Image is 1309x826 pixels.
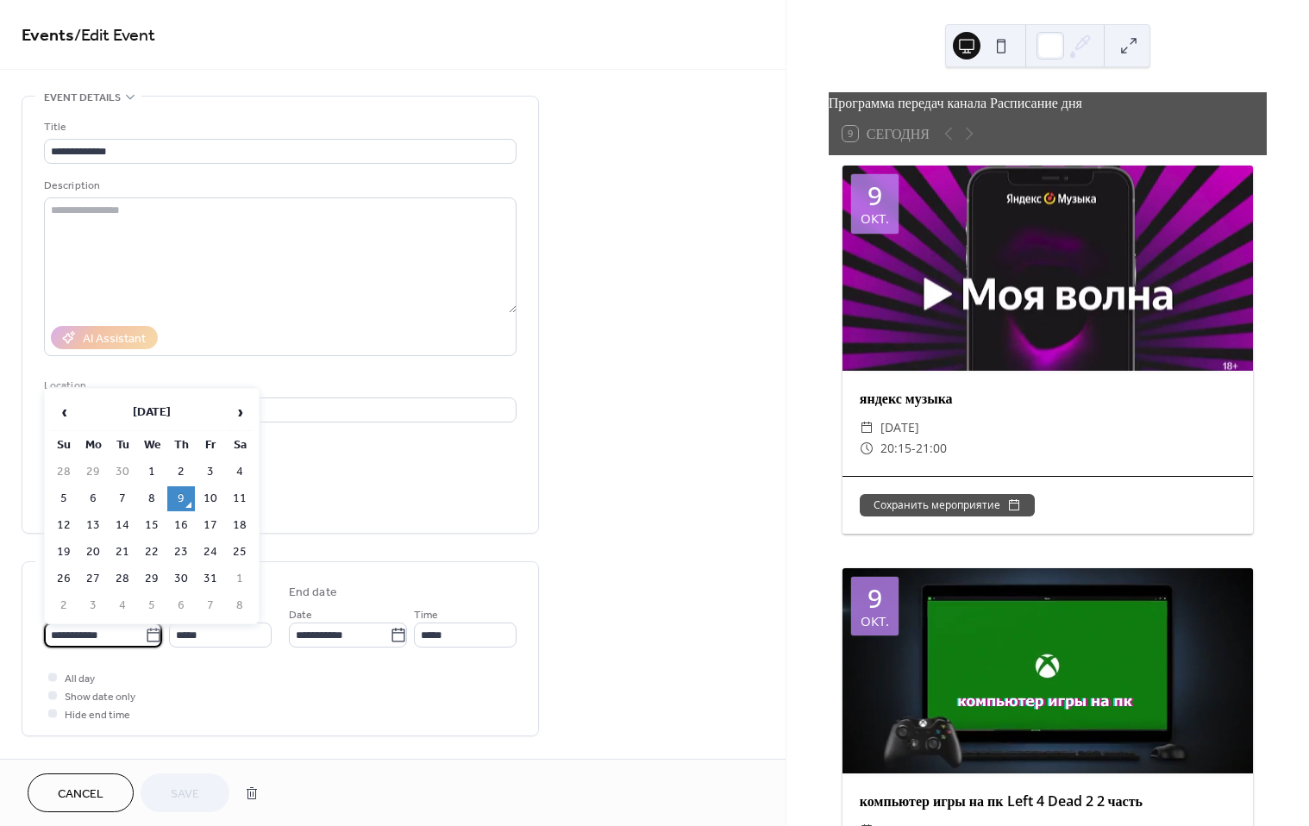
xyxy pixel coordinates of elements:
[138,433,166,458] th: We
[226,540,254,565] td: 25
[50,460,78,485] td: 28
[867,585,882,611] div: 9
[226,513,254,538] td: 18
[58,785,103,804] span: Cancel
[197,513,224,538] td: 17
[79,540,107,565] td: 20
[109,486,136,511] td: 7
[74,19,155,53] span: / Edit Event
[138,593,166,618] td: 5
[842,388,1253,409] div: яндекс музыка
[167,460,195,485] td: 2
[22,19,74,53] a: Events
[50,513,78,538] td: 12
[50,540,78,565] td: 19
[860,494,1035,516] button: Сохранить мероприятие
[65,688,135,706] span: Show date only
[79,394,224,431] th: [DATE]
[138,540,166,565] td: 22
[842,791,1253,811] div: компьютер игры на пк Left 4 Dead 2 2 часть
[50,566,78,591] td: 26
[167,433,195,458] th: Th
[167,593,195,618] td: 6
[226,433,254,458] th: Sa
[167,540,195,565] td: 23
[79,433,107,458] th: Mo
[44,177,513,195] div: Description
[79,513,107,538] td: 13
[167,566,195,591] td: 30
[226,566,254,591] td: 1
[138,486,166,511] td: 8
[79,593,107,618] td: 3
[860,438,874,459] div: ​
[226,460,254,485] td: 4
[79,486,107,511] td: 6
[65,670,95,688] span: All day
[197,566,224,591] td: 31
[50,433,78,458] th: Su
[226,593,254,618] td: 8
[65,706,130,724] span: Hide end time
[109,540,136,565] td: 21
[860,417,874,438] div: ​
[867,183,882,209] div: 9
[44,377,513,395] div: Location
[28,773,134,812] button: Cancel
[227,395,253,429] span: ›
[911,438,916,459] span: -
[289,606,312,624] span: Date
[44,757,135,775] span: Recurring event
[197,433,224,458] th: Fr
[197,593,224,618] td: 7
[109,566,136,591] td: 28
[109,433,136,458] th: Tu
[44,89,121,107] span: Event details
[197,460,224,485] td: 3
[50,593,78,618] td: 2
[138,566,166,591] td: 29
[861,212,889,225] div: окт.
[880,417,919,438] span: [DATE]
[880,438,911,459] span: 20:15
[44,118,513,136] div: Title
[79,460,107,485] td: 29
[109,513,136,538] td: 14
[289,584,337,602] div: End date
[167,486,195,511] td: 9
[414,606,438,624] span: Time
[829,92,1267,113] div: Программа передач канала Расписание дня
[50,486,78,511] td: 5
[197,540,224,565] td: 24
[167,513,195,538] td: 16
[109,593,136,618] td: 4
[916,438,947,459] span: 21:00
[51,395,77,429] span: ‹
[138,513,166,538] td: 15
[226,486,254,511] td: 11
[138,460,166,485] td: 1
[79,566,107,591] td: 27
[109,460,136,485] td: 30
[197,486,224,511] td: 10
[861,615,889,628] div: окт.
